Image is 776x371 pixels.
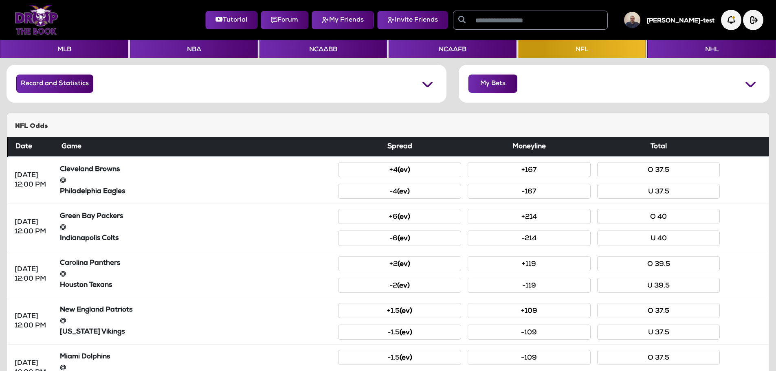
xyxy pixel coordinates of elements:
small: (ev) [400,308,412,315]
div: [DATE] 12:00 PM [15,312,50,331]
button: +4(ev) [338,162,461,177]
button: -6(ev) [338,231,461,246]
img: Notification [721,10,741,30]
button: -2(ev) [338,278,461,293]
small: (ev) [397,283,410,290]
th: Spread [335,137,464,157]
strong: Indianapolis Colts [60,235,119,242]
button: -4(ev) [338,184,461,199]
button: +109 [468,303,591,318]
small: (ev) [398,261,410,268]
button: NHL [647,40,776,58]
small: (ev) [398,167,410,174]
div: @ [60,223,332,232]
button: -167 [468,184,591,199]
button: O 37.5 [597,350,720,365]
button: +167 [468,162,591,177]
button: O 39.5 [597,256,720,271]
div: [DATE] 12:00 PM [15,171,50,190]
button: NCAABB [259,40,387,58]
button: +214 [468,209,591,224]
button: +1.5(ev) [338,303,461,318]
button: Record and Statistics [16,75,93,93]
strong: Carolina Panthers [60,260,120,267]
button: NCAAFB [389,40,516,58]
div: [DATE] 12:00 PM [15,218,50,237]
div: [DATE] 12:00 PM [15,265,50,284]
button: Invite Friends [377,11,448,29]
button: +6(ev) [338,209,461,224]
strong: [US_STATE] Vikings [60,329,125,336]
button: -1.5(ev) [338,325,461,340]
small: (ev) [400,329,412,336]
img: Logo [15,5,58,35]
h5: NFL Odds [15,123,761,130]
th: Game [57,137,335,157]
button: My Bets [468,75,517,93]
button: U 40 [597,231,720,246]
strong: New England Patriots [60,307,132,314]
small: (ev) [397,189,410,195]
small: (ev) [398,214,410,221]
strong: Miami Dolphins [60,353,110,360]
button: O 40 [597,209,720,224]
strong: Houston Texans [60,282,112,289]
button: -109 [468,350,591,365]
button: -109 [468,325,591,340]
button: U 37.5 [597,325,720,340]
small: (ev) [400,355,412,362]
button: -214 [468,231,591,246]
button: U 37.5 [597,184,720,199]
button: +2(ev) [338,256,461,271]
div: @ [60,270,332,279]
strong: Green Bay Packers [60,213,123,220]
strong: Philadelphia Eagles [60,188,125,195]
h5: [PERSON_NAME]-test [647,18,714,25]
button: -119 [468,278,591,293]
th: Moneyline [464,137,594,157]
button: Forum [261,11,308,29]
button: NFL [518,40,646,58]
button: O 37.5 [597,162,720,177]
small: (ev) [398,235,410,242]
th: Date [8,137,57,157]
th: Total [594,137,723,157]
img: User [624,12,640,28]
button: -1.5(ev) [338,350,461,365]
button: My Friends [312,11,374,29]
button: U 39.5 [597,278,720,293]
button: NBA [130,40,257,58]
button: O 37.5 [597,303,720,318]
button: Tutorial [205,11,257,29]
div: @ [60,316,332,326]
strong: Cleveland Browns [60,166,120,173]
button: +119 [468,256,591,271]
div: @ [60,176,332,185]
